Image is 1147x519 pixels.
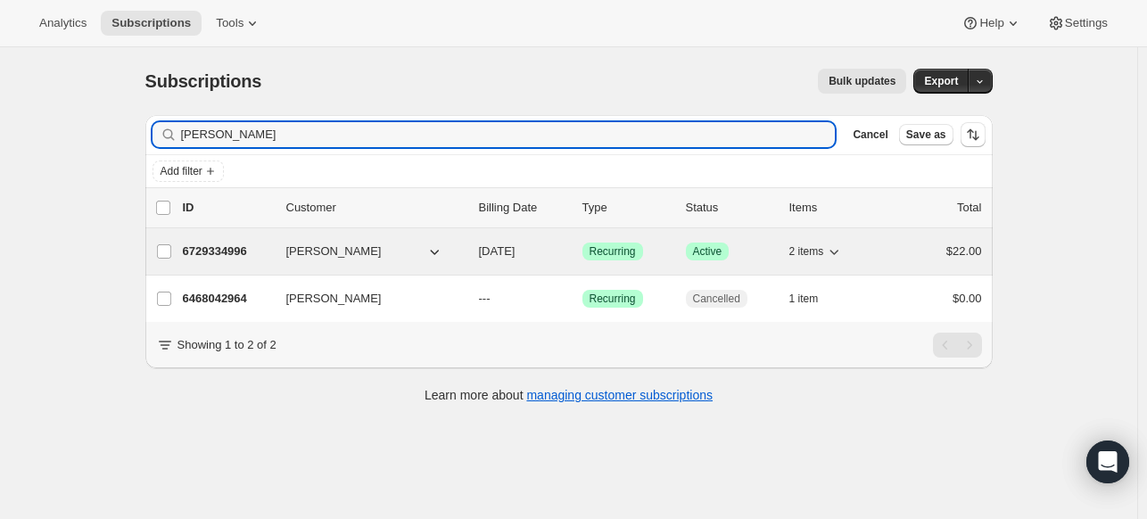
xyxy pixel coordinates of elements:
span: Active [693,244,722,259]
span: Analytics [39,16,87,30]
button: [PERSON_NAME] [276,284,454,313]
button: Add filter [153,161,224,182]
span: Recurring [590,244,636,259]
span: Recurring [590,292,636,306]
p: 6468042964 [183,290,272,308]
p: 6729334996 [183,243,272,260]
p: Showing 1 to 2 of 2 [177,336,276,354]
button: Cancel [846,124,895,145]
span: 2 items [789,244,824,259]
span: Save as [906,128,946,142]
a: managing customer subscriptions [526,388,713,402]
p: Status [686,199,775,217]
button: [PERSON_NAME] [276,237,454,266]
button: 1 item [789,286,838,311]
span: Subscriptions [111,16,191,30]
span: $0.00 [953,292,982,305]
span: [DATE] [479,244,516,258]
span: Bulk updates [829,74,895,88]
button: Export [913,69,969,94]
span: [PERSON_NAME] [286,290,382,308]
span: Export [924,74,958,88]
span: Subscriptions [145,71,262,91]
span: Add filter [161,164,202,178]
div: Items [789,199,879,217]
div: Type [582,199,672,217]
button: Tools [205,11,272,36]
button: Settings [1036,11,1118,36]
div: IDCustomerBilling DateTypeStatusItemsTotal [183,199,982,217]
button: Save as [899,124,953,145]
span: Cancel [853,128,887,142]
button: 2 items [789,239,844,264]
span: Help [979,16,1003,30]
div: 6729334996[PERSON_NAME][DATE]SuccessRecurringSuccessActive2 items$22.00 [183,239,982,264]
p: Customer [286,199,465,217]
div: 6468042964[PERSON_NAME]---SuccessRecurringCancelled1 item$0.00 [183,286,982,311]
button: Sort the results [961,122,986,147]
span: --- [479,292,491,305]
input: Filter subscribers [181,122,836,147]
span: Cancelled [693,292,740,306]
button: Subscriptions [101,11,202,36]
div: Open Intercom Messenger [1086,441,1129,483]
p: ID [183,199,272,217]
span: Settings [1065,16,1108,30]
p: Learn more about [425,386,713,404]
button: Help [951,11,1032,36]
span: Tools [216,16,243,30]
p: Total [957,199,981,217]
nav: Pagination [933,333,982,358]
button: Bulk updates [818,69,906,94]
span: [PERSON_NAME] [286,243,382,260]
span: 1 item [789,292,819,306]
button: Analytics [29,11,97,36]
span: $22.00 [946,244,982,258]
p: Billing Date [479,199,568,217]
